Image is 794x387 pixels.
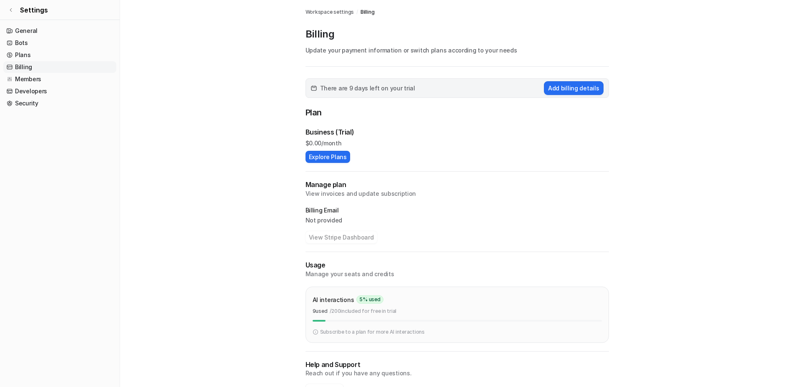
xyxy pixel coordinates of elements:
[313,307,328,315] p: 9 used
[306,27,609,41] p: Billing
[3,85,116,97] a: Developers
[306,127,354,137] p: Business (Trial)
[356,8,358,16] span: /
[306,139,609,147] p: $ 0.00/month
[306,106,609,120] p: Plan
[3,73,116,85] a: Members
[320,84,415,92] span: There are 9 days left on your trial
[356,295,383,304] span: 5 % used
[306,46,609,55] p: Update your payment information or switch plans according to your needs
[3,25,116,37] a: General
[306,260,609,270] p: Usage
[3,37,116,49] a: Bots
[330,307,396,315] p: / 200 included for free in trial
[320,328,425,336] p: Subscribe to a plan for more AI interactions
[3,97,116,109] a: Security
[306,231,377,243] button: View Stripe Dashboard
[306,360,609,370] p: Help and Support
[306,369,609,377] p: Reach out if you have any questions.
[311,85,317,91] img: calender-icon.svg
[20,5,48,15] span: Settings
[306,8,354,16] a: Workspace settings
[306,216,609,225] p: Not provided
[3,49,116,61] a: Plans
[306,190,609,198] p: View invoices and update subscription
[306,151,350,163] button: Explore Plans
[3,61,116,73] a: Billing
[306,180,609,190] h2: Manage plan
[313,295,354,304] p: AI interactions
[544,81,604,95] button: Add billing details
[306,270,609,278] p: Manage your seats and credits
[361,8,374,16] a: Billing
[306,206,609,215] p: Billing Email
